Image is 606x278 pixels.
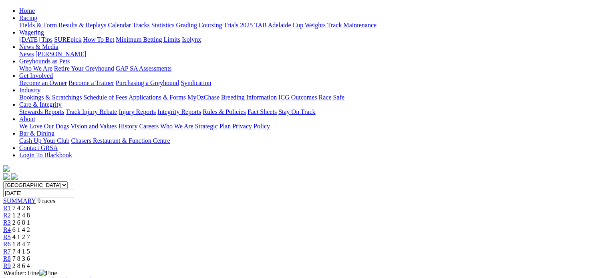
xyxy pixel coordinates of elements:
a: Chasers Restaurant & Function Centre [71,137,170,144]
a: SUREpick [54,36,81,43]
a: R3 [3,219,11,226]
a: Careers [139,123,159,130]
span: 9 races [37,197,55,204]
a: Integrity Reports [157,108,201,115]
a: News [19,51,34,57]
a: Applications & Forms [129,94,186,101]
a: Breeding Information [221,94,277,101]
a: Weights [305,22,326,28]
span: 7 4 1 5 [12,248,30,255]
div: Greyhounds as Pets [19,65,603,72]
a: Isolynx [182,36,201,43]
a: R4 [3,226,11,233]
a: Become a Trainer [68,79,114,86]
a: Results & Replays [58,22,106,28]
a: Bar & Dining [19,130,54,137]
a: R8 [3,255,11,262]
a: [DATE] Tips [19,36,52,43]
a: Rules & Policies [203,108,246,115]
a: Wagering [19,29,44,36]
div: Care & Integrity [19,108,603,116]
a: Tracks [133,22,150,28]
div: News & Media [19,51,603,58]
a: Calendar [108,22,131,28]
a: R9 [3,262,11,269]
a: Fact Sheets [248,108,277,115]
a: 2025 TAB Adelaide Cup [240,22,303,28]
a: Track Maintenance [327,22,376,28]
a: Bookings & Scratchings [19,94,82,101]
a: Cash Up Your Club [19,137,69,144]
a: Become an Owner [19,79,67,86]
a: Get Involved [19,72,53,79]
a: Care & Integrity [19,101,62,108]
a: Minimum Betting Limits [116,36,180,43]
img: Fine [39,270,57,277]
a: R5 [3,233,11,240]
a: Contact GRSA [19,144,58,151]
a: How To Bet [83,36,115,43]
a: Purchasing a Greyhound [116,79,179,86]
a: Privacy Policy [232,123,270,130]
a: Retire Your Greyhound [54,65,114,72]
a: GAP SA Assessments [116,65,172,72]
span: 4 1 2 7 [12,233,30,240]
div: Get Involved [19,79,603,87]
span: 6 1 4 2 [12,226,30,233]
a: Login To Blackbook [19,152,72,158]
a: R6 [3,241,11,248]
a: R7 [3,248,11,255]
a: Syndication [181,79,211,86]
a: Injury Reports [119,108,156,115]
div: Industry [19,94,603,101]
a: Home [19,7,35,14]
div: Bar & Dining [19,137,603,144]
span: 1 2 4 8 [12,212,30,219]
div: Wagering [19,36,603,43]
img: twitter.svg [11,173,18,180]
a: Strategic Plan [195,123,231,130]
span: Weather: Fine [3,270,57,276]
div: About [19,123,603,130]
div: Racing [19,22,603,29]
a: Greyhounds as Pets [19,58,70,65]
a: SUMMARY [3,197,36,204]
a: Vision and Values [70,123,117,130]
a: Stay On Track [278,108,315,115]
a: R2 [3,212,11,219]
a: About [19,116,35,122]
img: facebook.svg [3,173,10,180]
span: 7 4 2 8 [12,205,30,211]
a: MyOzChase [187,94,219,101]
a: Trials [223,22,238,28]
a: R1 [3,205,11,211]
a: Grading [176,22,197,28]
span: 7 8 3 6 [12,255,30,262]
a: Who We Are [19,65,52,72]
input: Select date [3,189,74,197]
span: 1 8 4 7 [12,241,30,248]
a: ICG Outcomes [278,94,317,101]
img: logo-grsa-white.png [3,165,10,172]
a: Coursing [199,22,222,28]
a: Schedule of Fees [83,94,127,101]
a: Who We Are [160,123,193,130]
a: Racing [19,14,37,21]
a: Race Safe [318,94,344,101]
a: Statistics [151,22,175,28]
a: Industry [19,87,40,93]
a: News & Media [19,43,58,50]
span: 2 6 8 1 [12,219,30,226]
a: Track Injury Rebate [66,108,117,115]
a: [PERSON_NAME] [35,51,86,57]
